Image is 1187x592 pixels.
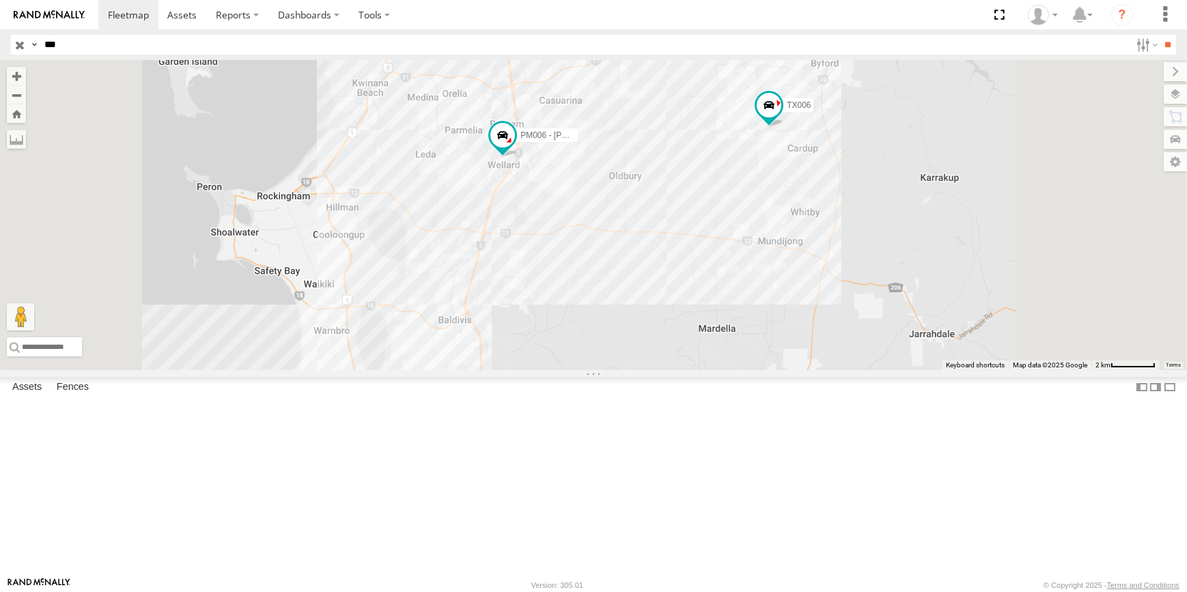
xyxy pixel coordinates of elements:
button: Map Scale: 2 km per 62 pixels [1091,361,1160,370]
div: © Copyright 2025 - [1044,581,1179,589]
button: Keyboard shortcuts [946,361,1005,370]
div: Jaydon Walker [1023,5,1063,25]
label: Measure [7,130,26,149]
label: Fences [50,378,96,397]
label: Hide Summary Table [1163,377,1177,397]
span: Map data ©2025 Google [1013,361,1087,369]
div: Version: 305.01 [531,581,583,589]
label: Search Filter Options [1131,35,1160,55]
a: Visit our Website [8,578,70,592]
span: TX006 [787,101,811,111]
button: Drag Pegman onto the map to open Street View [7,303,34,330]
a: Terms [1167,363,1181,368]
label: Search Query [29,35,40,55]
i: ? [1111,4,1133,26]
a: Terms and Conditions [1107,581,1179,589]
label: Map Settings [1164,152,1187,171]
img: rand-logo.svg [14,10,85,20]
label: Assets [5,378,48,397]
label: Dock Summary Table to the Left [1135,377,1149,397]
button: Zoom Home [7,104,26,123]
span: 2 km [1095,361,1111,369]
button: Zoom out [7,85,26,104]
label: Dock Summary Table to the Right [1149,377,1162,397]
button: Zoom in [7,67,26,85]
span: PM006 - [PERSON_NAME] [520,131,621,141]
